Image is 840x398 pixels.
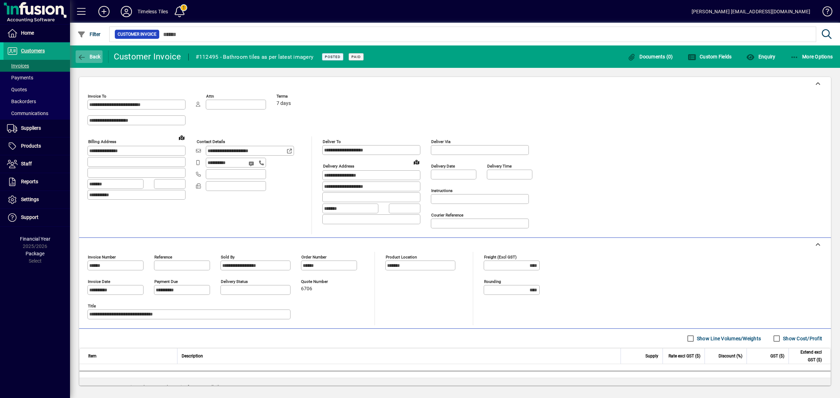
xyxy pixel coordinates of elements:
[3,84,70,95] a: Quotes
[88,352,97,360] span: Item
[686,50,734,63] button: Custom Fields
[276,101,291,106] span: 7 days
[206,94,214,99] mat-label: Attn
[645,352,658,360] span: Supply
[386,255,417,260] mat-label: Product location
[817,1,831,24] a: Knowledge Base
[21,179,38,184] span: Reports
[154,255,172,260] mat-label: Reference
[7,111,48,116] span: Communications
[76,28,103,41] button: Filter
[3,107,70,119] a: Communications
[3,120,70,137] a: Suppliers
[411,156,422,168] a: View on map
[487,164,512,169] mat-label: Delivery time
[138,6,168,17] div: Timeless Tiles
[351,55,361,59] span: Paid
[3,173,70,191] a: Reports
[431,139,450,144] mat-label: Deliver via
[77,54,101,59] span: Back
[789,50,835,63] button: More Options
[325,55,341,59] span: Posted
[323,139,341,144] mat-label: Deliver To
[70,50,108,63] app-page-header-button: Back
[77,31,101,37] span: Filter
[7,87,27,92] span: Quotes
[154,279,178,284] mat-label: Payment due
[301,286,312,292] span: 6706
[26,251,44,256] span: Package
[744,50,777,63] button: Enquiry
[93,5,115,18] button: Add
[88,255,116,260] mat-label: Invoice number
[196,51,314,63] div: #112495 - Bathroom tiles as per latest imagery
[21,48,45,54] span: Customers
[21,197,39,202] span: Settings
[114,51,181,62] div: Customer Invoice
[719,352,742,360] span: Discount (%)
[782,335,822,342] label: Show Cost/Profit
[790,54,833,59] span: More Options
[21,125,41,131] span: Suppliers
[115,5,138,18] button: Profile
[276,94,318,99] span: Terms
[3,191,70,208] a: Settings
[176,132,187,143] a: View on map
[244,155,260,172] button: Send SMS
[21,143,41,149] span: Products
[668,352,700,360] span: Rate excl GST ($)
[20,236,50,242] span: Financial Year
[221,279,248,284] mat-label: Delivery status
[88,279,110,284] mat-label: Invoice date
[431,213,463,218] mat-label: Courier Reference
[21,214,38,220] span: Support
[626,50,675,63] button: Documents (0)
[21,30,34,36] span: Home
[301,255,327,260] mat-label: Order number
[3,137,70,155] a: Products
[3,95,70,107] a: Backorders
[793,348,822,364] span: Extend excl GST ($)
[88,304,96,308] mat-label: Title
[182,352,203,360] span: Description
[7,75,33,80] span: Payments
[118,31,156,38] span: Customer Invoice
[3,209,70,226] a: Support
[3,155,70,173] a: Staff
[88,94,106,99] mat-label: Invoice To
[484,255,517,260] mat-label: Freight (excl GST)
[695,335,761,342] label: Show Line Volumes/Weights
[746,54,775,59] span: Enquiry
[3,72,70,84] a: Payments
[3,24,70,42] a: Home
[7,63,29,69] span: Invoices
[628,54,673,59] span: Documents (0)
[221,255,234,260] mat-label: Sold by
[3,60,70,72] a: Invoices
[431,164,455,169] mat-label: Delivery date
[692,6,810,17] div: [PERSON_NAME] [EMAIL_ADDRESS][DOMAIN_NAME]
[21,161,32,166] span: Staff
[770,352,784,360] span: GST ($)
[7,99,36,104] span: Backorders
[688,54,732,59] span: Custom Fields
[301,279,343,284] span: Quote number
[484,279,501,284] mat-label: Rounding
[76,50,103,63] button: Back
[431,188,453,193] mat-label: Instructions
